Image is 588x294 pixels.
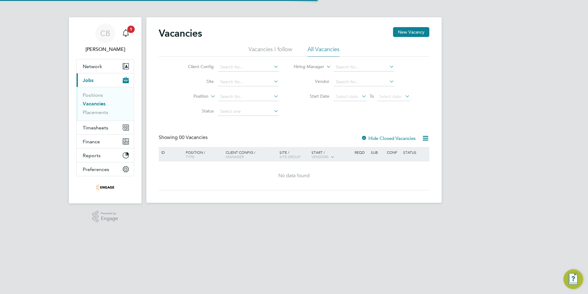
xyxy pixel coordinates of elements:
div: Position / [181,147,224,162]
button: New Vacancy [393,27,429,37]
input: Select one [218,107,279,116]
div: No data found [160,173,428,179]
span: Reports [83,153,101,158]
div: Client Config / [224,147,278,162]
span: Engage [101,216,118,221]
label: Hide Closed Vacancies [361,135,416,141]
span: 1 [127,26,135,33]
a: Positions [83,92,103,98]
label: Position [173,93,209,100]
label: Hiring Manager [289,64,324,70]
input: Search for... [218,63,279,71]
div: Jobs [77,87,134,120]
span: Timesheets [83,125,108,131]
span: To [368,92,376,100]
span: Manager [226,154,244,159]
a: Placements [83,109,108,115]
div: Status [402,147,428,157]
span: Preferences [83,166,109,172]
div: Site / [278,147,310,162]
span: CB [100,29,110,37]
span: 00 Vacancies [179,134,208,141]
span: Powered by [101,211,118,216]
span: Jobs [83,77,93,83]
input: Search for... [334,78,394,86]
nav: Main navigation [69,17,141,203]
button: Network [77,59,134,73]
div: Start / [310,147,353,162]
div: Sub [369,147,385,157]
img: recruit2you-logo-retina.png [96,182,114,192]
label: Vendor [294,79,329,84]
span: Finance [83,139,100,145]
input: Search for... [218,78,279,86]
span: Courtney Bower [76,46,134,53]
div: ID [160,147,181,157]
a: Vacancies [83,101,105,107]
span: Type [186,154,194,159]
span: Network [83,63,102,69]
button: Engage Resource Center [563,269,583,289]
a: 1 [120,23,132,43]
label: Client Config [178,64,214,69]
span: Site Group [280,154,300,159]
button: Jobs [77,73,134,87]
span: Select date [379,94,401,99]
button: Finance [77,135,134,148]
li: Vacancies I follow [248,46,292,57]
a: Powered byEngage [92,211,118,223]
div: Conf [385,147,401,157]
div: Showing [159,134,209,141]
button: Reports [77,149,134,162]
input: Search for... [218,92,279,101]
div: Reqd [353,147,369,157]
a: Go to home page [76,182,134,192]
input: Search for... [334,63,394,71]
label: Site [178,79,214,84]
h2: Vacancies [159,27,202,39]
a: CB[PERSON_NAME] [76,23,134,53]
label: Status [178,108,214,114]
span: Select date [336,94,358,99]
span: Vendors [312,154,329,159]
label: Start Date [294,93,329,99]
li: All Vacancies [308,46,340,57]
button: Preferences [77,162,134,176]
button: Timesheets [77,121,134,134]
